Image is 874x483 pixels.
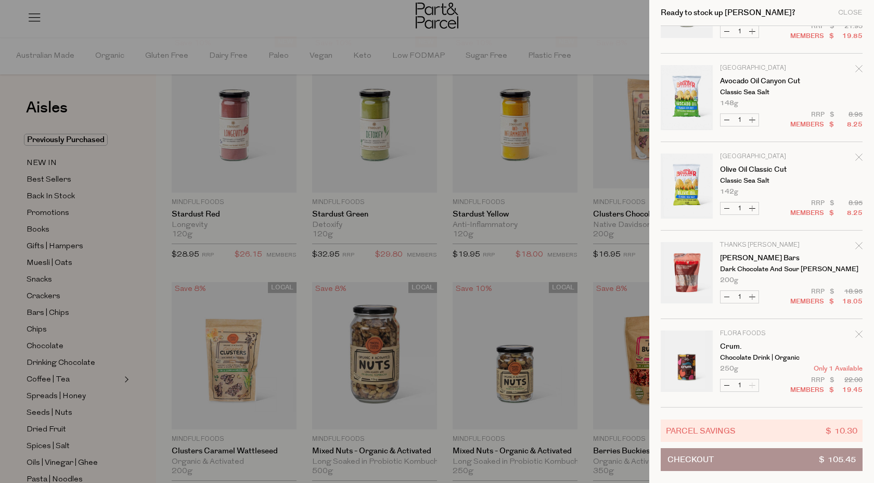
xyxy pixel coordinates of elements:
[720,365,738,372] span: 250g
[720,154,801,160] p: [GEOGRAPHIC_DATA]
[720,277,738,284] span: 200g
[819,449,856,471] span: $ 105.45
[733,26,746,37] input: QTY Cacao Brain Power
[855,240,863,255] div: Remove Darl Bars
[855,329,863,343] div: Remove Crum.
[720,78,801,85] a: Avocado Oil Canyon Cut
[720,166,801,173] a: Olive Oil Classic Cut
[720,331,801,337] p: Flora Foods
[661,448,863,471] button: Checkout$ 105.45
[733,202,746,214] input: QTY Olive Oil Classic Cut
[826,425,857,437] span: $ 10.30
[733,379,746,391] input: QTY Crum.
[733,114,746,126] input: QTY Avocado Oil Canyon Cut
[733,291,746,303] input: QTY Darl Bars
[720,266,801,273] p: Dark Chocolate and Sour [PERSON_NAME]
[720,100,738,107] span: 148g
[720,89,801,96] p: Classic Sea Salt
[667,449,714,471] span: Checkout
[720,177,801,184] p: Classic Sea Salt
[661,9,795,17] h2: Ready to stock up [PERSON_NAME]?
[838,9,863,16] div: Close
[855,63,863,78] div: Remove Avocado Oil Canyon Cut
[720,242,801,248] p: Thanks [PERSON_NAME]
[720,343,801,350] a: Crum.
[720,255,801,262] a: [PERSON_NAME] Bars
[720,188,738,195] span: 142g
[855,152,863,166] div: Remove Olive Oil Classic Cut
[666,425,736,437] span: Parcel Savings
[720,354,801,361] p: Chocolate Drink | Organic
[720,65,801,71] p: [GEOGRAPHIC_DATA]
[814,365,863,372] span: Only 1 Available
